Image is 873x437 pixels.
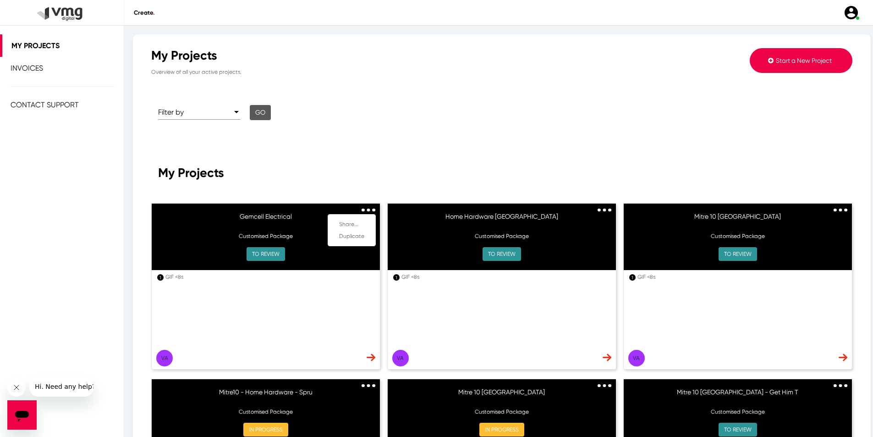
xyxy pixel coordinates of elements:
[834,209,847,212] img: 3dots.svg
[134,9,154,16] span: Create
[397,213,607,227] h6: Home Hardware [GEOGRAPHIC_DATA]
[367,354,375,361] img: dash-nav-arrow.svg
[161,388,371,402] h6: Mitre10 - Home Hardware - Spru
[843,5,859,21] img: user
[483,247,521,261] button: TO REVIEW
[247,247,285,261] button: TO REVIEW
[750,48,852,73] button: Start a New Project
[629,274,636,281] div: 1
[7,400,37,430] iframe: Button to launch messaging window
[7,378,26,397] iframe: Close message
[11,64,43,72] span: Invoices
[633,213,843,227] h6: Mitre 10 [GEOGRAPHIC_DATA]
[161,232,371,240] p: Customised Package
[243,423,288,437] button: IN PROGRESS
[633,388,843,402] h6: Mitre 10 [GEOGRAPHIC_DATA] - Get Him T
[839,354,847,361] img: dash-nav-arrow.svg
[161,213,371,227] h6: Gemcell Electrical
[29,376,93,397] iframe: Message from company
[5,6,66,14] span: Hi. Need any help?
[250,105,271,120] button: Go
[633,232,843,240] p: Customised Package
[397,388,607,402] h6: Mitre 10 [GEOGRAPHIC_DATA]
[392,350,409,366] button: Va
[637,273,844,281] div: GIF <8s
[158,165,224,180] span: My Projects
[165,273,372,281] div: GIF <8s
[153,9,154,16] span: .
[397,408,607,416] p: Customised Package
[339,233,364,239] span: Duplicate
[397,232,607,240] p: Customised Package
[11,100,79,109] span: Contact Support
[339,221,358,227] span: Share...
[151,63,614,76] p: Overview of all your active projects.
[598,209,611,212] img: 3dots.svg
[834,384,847,387] img: 3dots.svg
[776,57,832,64] span: Start a New Project
[11,41,60,50] span: My Projects
[401,273,608,281] div: GIF <8s
[633,408,843,416] p: Customised Package
[838,5,864,21] a: user
[393,274,400,281] div: 1
[598,384,611,387] img: 3dots.svg
[719,247,757,261] button: TO REVIEW
[362,384,375,387] img: 3dots.svg
[157,274,164,281] div: 1
[719,423,757,437] button: TO REVIEW
[151,48,614,63] div: My Projects
[156,350,173,366] button: Va
[628,350,645,366] button: Va
[603,354,611,361] img: dash-nav-arrow.svg
[479,423,524,437] button: IN PROGRESS
[362,209,375,212] img: 3dots.svg
[161,408,371,416] p: Customised Package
